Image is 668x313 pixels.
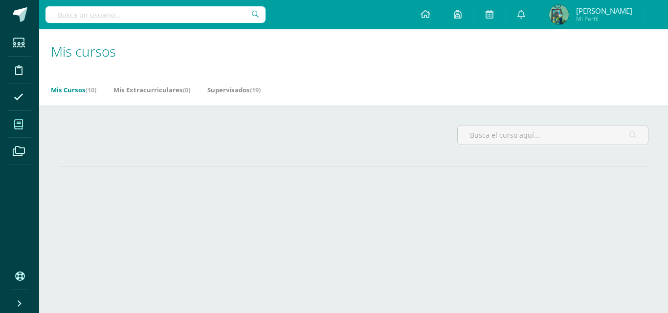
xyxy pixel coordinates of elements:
input: Busca un usuario... [45,6,266,23]
span: (19) [250,85,261,94]
span: (0) [183,85,190,94]
span: [PERSON_NAME] [576,6,632,16]
span: Mis cursos [51,42,116,61]
img: ee8512351b11aff19c1271144c0262d2.png [549,5,569,24]
a: Mis Cursos(10) [51,82,96,98]
input: Busca el curso aquí... [458,125,648,145]
span: Mi Perfil [576,15,632,23]
a: Supervisados(19) [207,82,261,98]
a: Mis Extracurriculares(0) [113,82,190,98]
span: (10) [86,85,96,94]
